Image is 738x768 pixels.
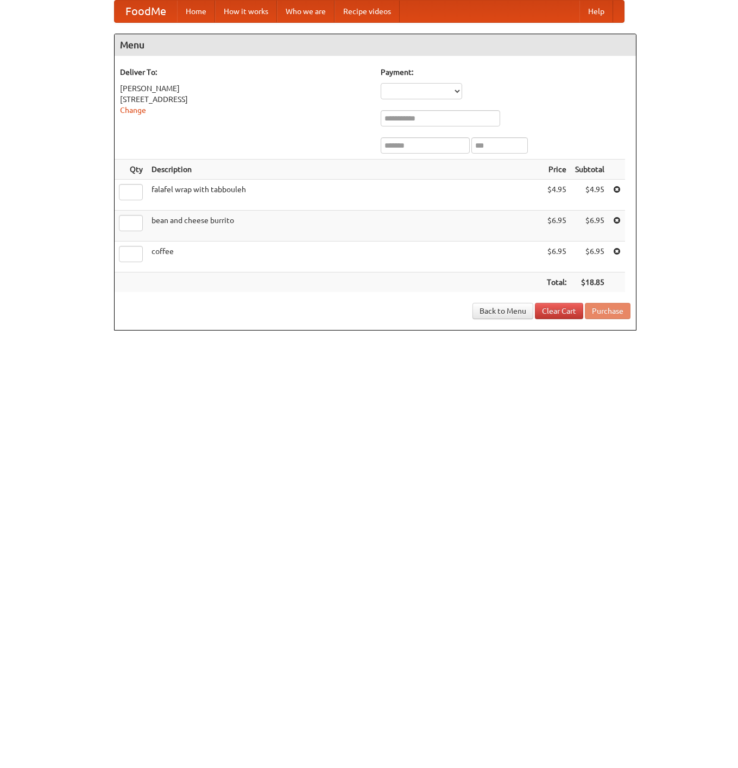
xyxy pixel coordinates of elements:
[120,106,146,115] a: Change
[543,211,571,242] td: $6.95
[147,211,543,242] td: bean and cheese burrito
[115,160,147,180] th: Qty
[543,272,571,293] th: Total:
[277,1,335,22] a: Who we are
[147,242,543,272] td: coffee
[120,94,370,105] div: [STREET_ADDRESS]
[579,1,613,22] a: Help
[115,1,177,22] a: FoodMe
[571,242,609,272] td: $6.95
[120,83,370,94] div: [PERSON_NAME]
[571,160,609,180] th: Subtotal
[177,1,215,22] a: Home
[472,303,533,319] a: Back to Menu
[543,160,571,180] th: Price
[115,34,636,56] h4: Menu
[585,303,630,319] button: Purchase
[571,180,609,211] td: $4.95
[571,272,609,293] th: $18.85
[335,1,400,22] a: Recipe videos
[147,180,543,211] td: falafel wrap with tabbouleh
[147,160,543,180] th: Description
[120,67,370,78] h5: Deliver To:
[215,1,277,22] a: How it works
[543,242,571,272] td: $6.95
[535,303,583,319] a: Clear Cart
[381,67,630,78] h5: Payment:
[543,180,571,211] td: $4.95
[571,211,609,242] td: $6.95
